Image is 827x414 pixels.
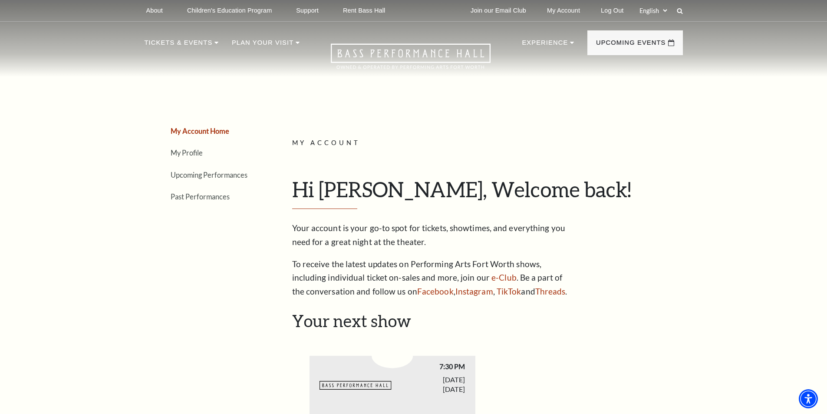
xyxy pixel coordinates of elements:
a: Threads - open in a new tab [535,286,566,296]
a: TikTok - open in a new tab [497,286,521,296]
p: Support [296,7,319,14]
p: Plan Your Visit [232,37,293,53]
p: Rent Bass Hall [343,7,385,14]
a: e-Club [491,272,517,282]
a: Open this option [300,43,522,77]
p: To receive the latest updates on Performing Arts Fort Worth shows, including individual ticket on... [292,257,574,299]
div: Accessibility Menu [799,389,818,408]
span: [DATE] [DATE] [392,375,465,393]
span: My Account [292,139,361,146]
a: My Profile [171,149,203,157]
select: Select: [638,7,669,15]
p: Upcoming Events [596,37,666,53]
h1: Hi [PERSON_NAME], Welcome back! [292,177,676,209]
p: Your account is your go-to spot for tickets, showtimes, and everything you need for a great night... [292,221,574,249]
a: My Account Home [171,127,229,135]
p: Experience [522,37,568,53]
span: and [521,286,535,296]
h2: Your next show [292,311,676,331]
p: Tickets & Events [145,37,213,53]
p: Children's Education Program [187,7,272,14]
a: Instagram - open in a new tab [455,286,493,296]
a: Past Performances [171,192,230,201]
span: 7:30 PM [392,362,465,371]
p: About [146,7,163,14]
a: Facebook - open in a new tab [417,286,454,296]
a: Upcoming Performances [171,171,247,179]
